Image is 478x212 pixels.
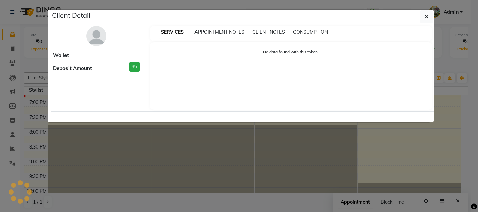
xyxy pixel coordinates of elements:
span: CONSUMPTION [293,29,328,35]
img: avatar [86,26,106,46]
p: No data found with this token. [157,49,425,55]
h5: Client Detail [52,10,90,20]
span: Wallet [53,52,69,59]
span: CLIENT NOTES [252,29,285,35]
span: APPOINTMENT NOTES [194,29,244,35]
span: SERVICES [158,26,186,38]
span: Deposit Amount [53,65,92,72]
h3: ₹0 [129,62,140,72]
